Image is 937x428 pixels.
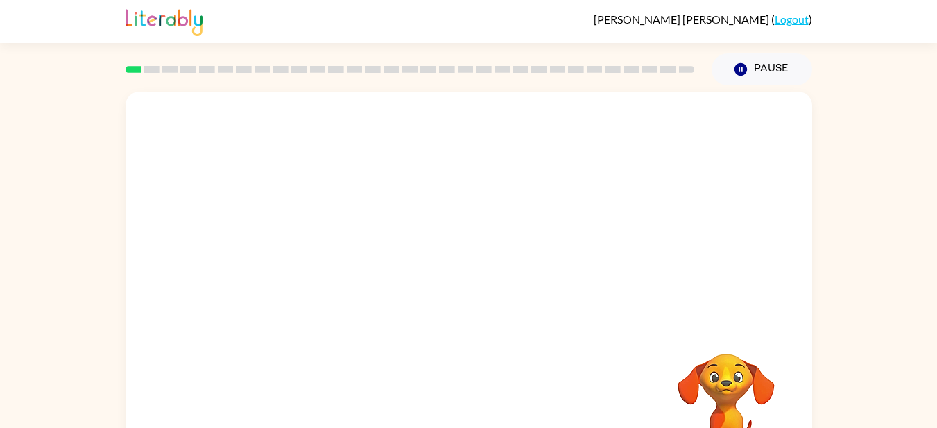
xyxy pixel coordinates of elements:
[775,12,809,26] a: Logout
[594,12,771,26] span: [PERSON_NAME] [PERSON_NAME]
[712,53,812,85] button: Pause
[594,12,812,26] div: ( )
[126,6,203,36] img: Literably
